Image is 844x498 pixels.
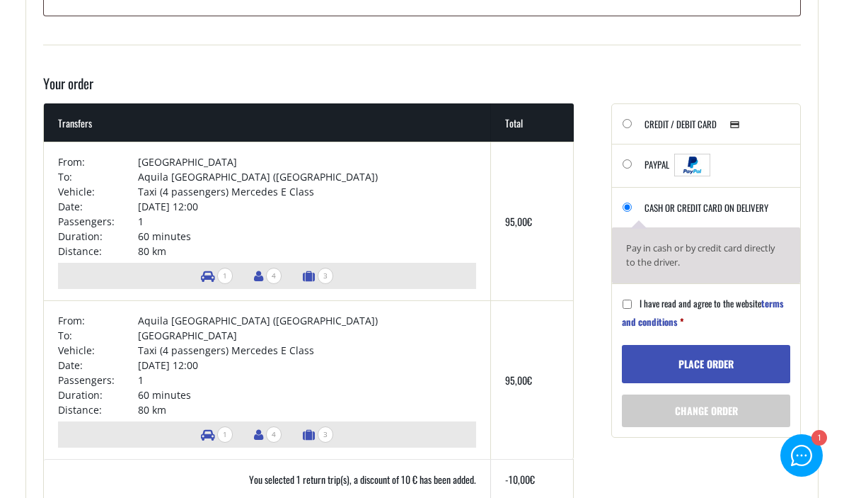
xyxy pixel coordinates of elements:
span: € [527,373,532,387]
td: 60 minutes [138,387,476,402]
label: Cash or Credit Card on delivery [644,198,768,227]
td: To: [58,328,138,343]
span: € [527,214,532,229]
label: PayPal [644,155,710,187]
button: Place order [622,345,790,383]
td: Date: [58,358,138,373]
li: Number of passengers [247,421,289,448]
div: 1 [811,431,826,446]
td: Distance: [58,402,138,417]
td: [GEOGRAPHIC_DATA] [138,154,476,169]
td: From: [58,154,138,169]
input: I have read and agree to the websiteterms and conditions * [623,300,632,309]
span: I have read and agree to the website [622,296,784,329]
td: Passengers: [58,373,138,387]
a: Change order [622,395,790,427]
span: 3 [318,426,333,443]
td: Vehicle: [58,184,138,199]
td: Vehicle: [58,343,138,358]
td: Taxi (4 passengers) Mercedes E Class [138,184,476,199]
td: 1 [138,373,476,387]
td: 60 minutes [138,229,476,244]
bdi: 95,00 [505,373,532,387]
span: 4 [266,268,282,284]
td: Distance: [58,244,138,259]
th: Transfers [44,103,491,142]
span: 3 [318,268,333,284]
bdi: -10,00 [505,472,535,487]
li: Number of luggage items [296,263,340,289]
a: terms and conditions [622,296,784,329]
abbr: required [680,315,684,329]
img: PayPal acceptance mark [674,154,710,176]
td: 1 [138,214,476,229]
td: Aquila [GEOGRAPHIC_DATA] ([GEOGRAPHIC_DATA]) [138,313,476,328]
td: 80 km [138,402,476,417]
th: Total [491,103,574,142]
td: [DATE] 12:00 [138,358,476,373]
h3: Your order [43,74,801,103]
p: Pay in cash or by credit card directly to the driver. [626,242,786,269]
td: To: [58,169,138,184]
td: Taxi (4 passengers) Mercedes E Class [138,343,476,358]
td: [DATE] 12:00 [138,199,476,214]
span: 1 [217,268,233,284]
td: Duration: [58,229,138,244]
td: Passengers: [58,214,138,229]
td: Date: [58,199,138,214]
td: Duration: [58,387,138,402]
span: 4 [266,426,282,443]
bdi: 95,00 [505,214,532,229]
li: Number of luggage items [296,421,340,448]
li: Number of vehicles [194,421,240,448]
li: Number of vehicles [194,263,240,289]
td: [GEOGRAPHIC_DATA] [138,328,476,343]
span: € [530,472,535,487]
td: 80 km [138,244,476,259]
li: Number of passengers [247,263,289,289]
td: Aquila [GEOGRAPHIC_DATA] ([GEOGRAPHIC_DATA]) [138,169,476,184]
td: From: [58,313,138,328]
span: 1 [217,426,233,443]
img: Credit / Debit Card [722,116,748,133]
label: Credit / Debit Card [644,115,748,144]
